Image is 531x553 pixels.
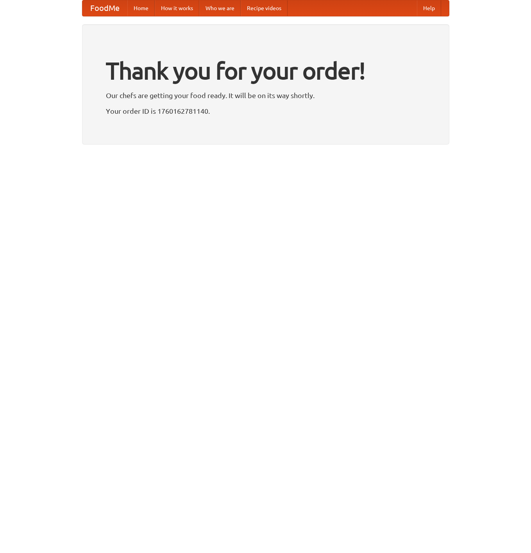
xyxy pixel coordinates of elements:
a: Help [417,0,441,16]
a: Home [127,0,155,16]
h1: Thank you for your order! [106,52,426,89]
a: Who we are [199,0,241,16]
a: How it works [155,0,199,16]
p: Your order ID is 1760162781140. [106,105,426,117]
a: Recipe videos [241,0,288,16]
p: Our chefs are getting your food ready. It will be on its way shortly. [106,89,426,101]
a: FoodMe [82,0,127,16]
